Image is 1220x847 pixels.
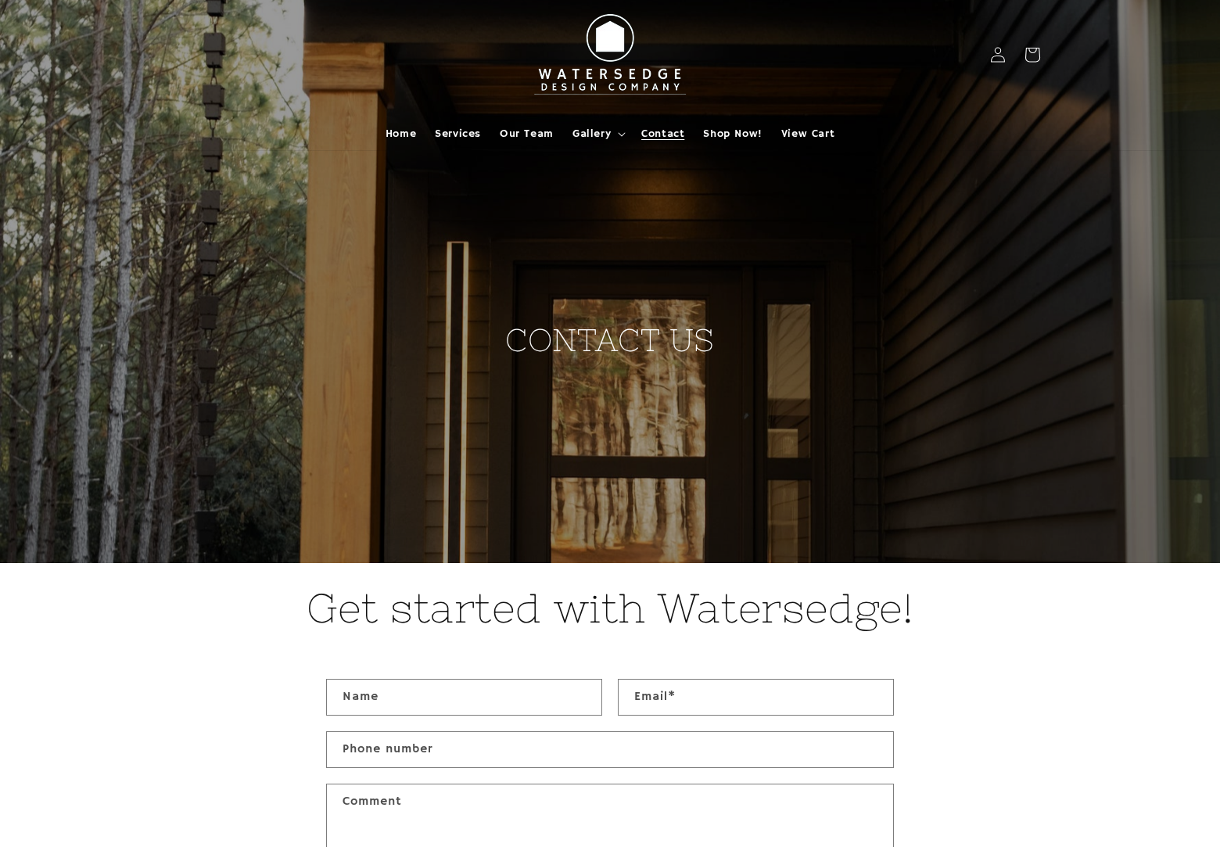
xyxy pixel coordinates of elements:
[180,582,1040,635] h2: Get started with Watersedge!
[500,127,554,141] span: Our Team
[435,127,481,141] span: Services
[524,6,696,103] img: Watersedge Design Co
[376,117,425,150] a: Home
[490,117,563,150] a: Our Team
[772,117,844,150] a: View Cart
[386,127,416,141] span: Home
[572,127,611,141] span: Gallery
[703,127,762,141] span: Shop Now!
[632,117,694,150] a: Contact
[694,117,771,150] a: Shop Now!
[781,127,834,141] span: View Cart
[425,117,490,150] a: Services
[563,117,632,150] summary: Gallery
[641,127,684,141] span: Contact
[461,203,759,361] h2: CONTACT US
